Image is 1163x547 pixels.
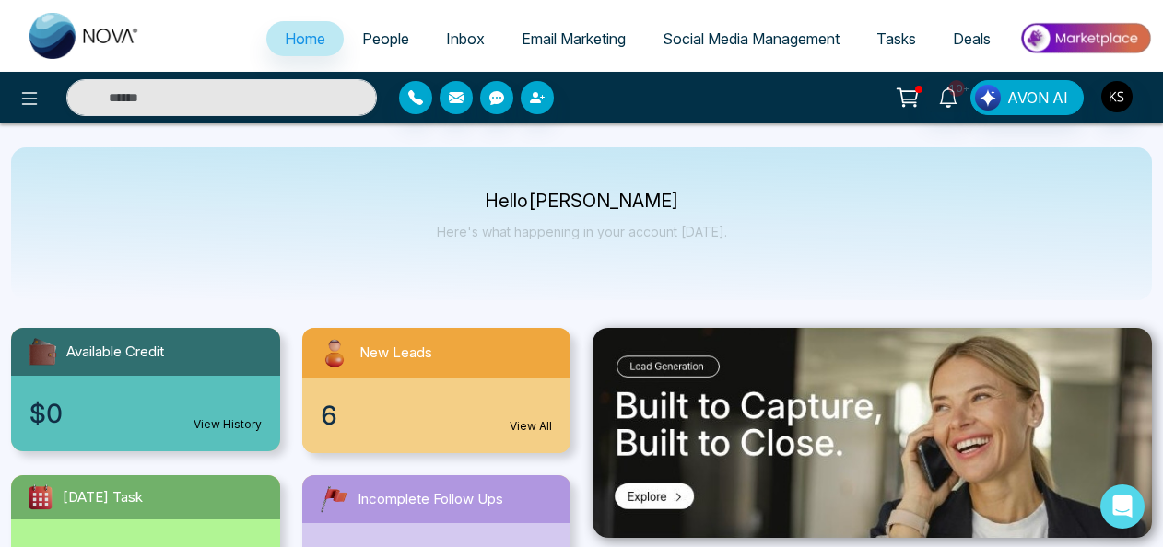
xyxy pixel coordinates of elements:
span: Available Credit [66,342,164,363]
a: New Leads6View All [291,328,582,453]
button: AVON AI [970,80,1084,115]
img: Lead Flow [975,85,1001,111]
span: Home [285,29,325,48]
img: todayTask.svg [26,483,55,512]
a: Social Media Management [644,21,858,56]
span: 6 [321,396,337,435]
img: newLeads.svg [317,335,352,370]
span: New Leads [359,343,432,364]
span: Incomplete Follow Ups [358,489,503,510]
span: Deals [953,29,991,48]
a: 10+ [926,80,970,112]
span: Social Media Management [663,29,840,48]
a: Tasks [858,21,934,56]
p: Hello [PERSON_NAME] [437,193,727,209]
img: User Avatar [1101,81,1133,112]
img: . [593,328,1152,538]
div: Open Intercom Messenger [1100,484,1145,529]
span: 10+ [948,80,965,97]
span: $0 [29,394,63,433]
img: availableCredit.svg [26,335,59,368]
span: [DATE] Task [63,487,143,508]
img: followUps.svg [317,483,350,516]
p: Here's what happening in your account [DATE]. [437,224,727,239]
a: View All [510,418,552,435]
span: Email Marketing [522,29,626,48]
a: Inbox [428,21,503,56]
img: Nova CRM Logo [29,13,140,59]
span: Tasks [876,29,916,48]
img: Market-place.gif [1018,17,1152,59]
a: Deals [934,21,1009,56]
a: People [344,21,428,56]
a: Email Marketing [503,21,644,56]
a: View History [194,416,262,433]
a: Home [266,21,344,56]
span: Inbox [446,29,485,48]
span: AVON AI [1007,87,1068,109]
span: People [362,29,409,48]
